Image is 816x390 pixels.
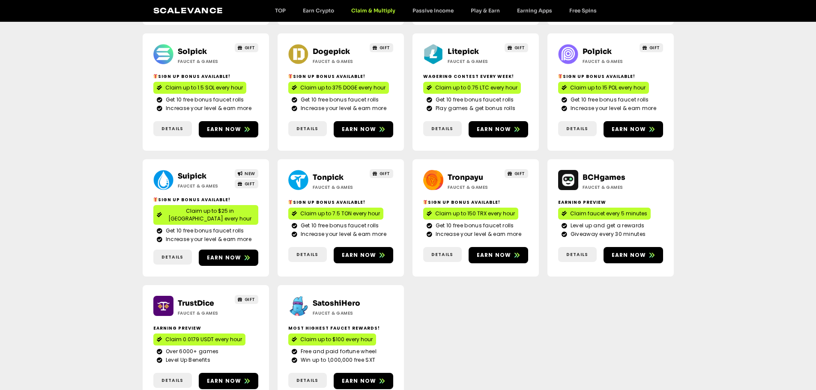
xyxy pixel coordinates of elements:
a: Details [558,121,597,136]
span: Get 10 free bonus faucet rolls [568,96,649,104]
a: GIFT [235,179,258,188]
span: Claim up to 7.5 TON every hour [300,210,380,217]
img: 🎁 [558,74,562,78]
span: Earn now [207,377,242,385]
span: Claim up to $100 every hour [300,336,373,343]
a: Tonpick [313,173,344,182]
span: Earn now [477,125,511,133]
span: Earn now [342,251,377,259]
a: Details [288,121,327,136]
span: Claim up to 375 DOGE every hour [300,84,386,92]
span: GIFT [380,45,390,51]
h2: Sign Up Bonus Available! [423,199,528,205]
a: Claim 0.0179 USDT every hour [153,333,245,345]
h2: Faucet & Games [583,58,636,65]
span: GIFT [245,181,255,187]
a: GIFT [505,43,528,52]
h2: Most highest faucet rewards! [288,325,393,331]
h2: Earning Preview [558,199,663,205]
span: Get 10 free bonus faucet rolls [433,222,514,229]
a: Dogepick [313,47,350,56]
span: Details [161,254,183,260]
span: Level up and get a rewards [568,222,645,229]
a: Earn now [199,373,258,389]
a: GIFT [235,43,258,52]
a: Litepick [448,47,479,56]
img: 🎁 [423,200,427,204]
h2: Sign Up Bonus Available! [153,73,258,80]
a: Claim faucet every 5 minutes [558,208,651,220]
img: 🎁 [288,74,293,78]
a: Earn now [334,121,393,137]
span: Play games & get bonus rolls [433,104,515,112]
h2: Earning Preview [153,325,258,331]
a: Details [558,247,597,262]
span: GIFT [514,170,525,177]
span: GIFT [649,45,660,51]
span: Details [296,377,318,384]
span: Increase your level & earn more [164,104,251,112]
a: BCHgames [583,173,625,182]
a: Earn now [469,247,528,263]
a: GIFT [640,43,663,52]
h2: Sign Up Bonus Available! [153,196,258,203]
h2: Faucet & Games [448,184,501,191]
h2: Faucet & Games [178,310,231,316]
span: Earn now [477,251,511,259]
span: Earn now [207,125,242,133]
a: Earn now [604,121,663,137]
a: Details [288,247,327,262]
a: Play & Earn [462,7,508,14]
span: Details [566,251,588,258]
span: Earn now [342,125,377,133]
a: Earning Apps [508,7,561,14]
a: Earn now [469,121,528,137]
span: Get 10 free bonus faucet rolls [164,96,244,104]
span: Over 6000+ games [164,348,219,355]
h2: Faucet & Games [178,58,231,65]
span: Increase your level & earn more [299,230,386,238]
a: Polpick [583,47,612,56]
a: GIFT [235,295,258,304]
span: Get 10 free bonus faucet rolls [299,96,379,104]
span: GIFT [380,170,390,177]
img: 🎁 [288,200,293,204]
h2: Sign Up Bonus Available! [288,199,393,205]
h2: Faucet & Games [313,58,366,65]
span: Earn now [342,377,377,385]
a: Passive Income [404,7,462,14]
span: Claim up to 15 POL every hour [570,84,646,92]
a: TrustDice [178,299,214,308]
a: TOP [266,7,294,14]
span: Claim up to $25 in [GEOGRAPHIC_DATA] every hour [165,207,255,223]
a: Earn now [334,373,393,389]
span: Earn now [207,254,242,262]
h2: Wagering contest every week! [423,73,528,80]
a: NEW [235,169,258,178]
a: Free Spins [561,7,605,14]
span: Details [161,125,183,132]
a: Claim up to 375 DOGE every hour [288,82,389,94]
a: GIFT [370,169,393,178]
a: Details [423,121,462,136]
a: Claim up to 15 POL every hour [558,82,649,94]
span: Claim 0.0179 USDT every hour [165,336,242,343]
a: Claim up to 7.5 TON every hour [288,208,383,220]
span: GIFT [514,45,525,51]
a: Claim up to $100 every hour [288,333,376,345]
span: Get 10 free bonus faucet rolls [164,227,244,235]
a: Claim up to 1.5 SOL every hour [153,82,246,94]
span: Giveaway every 30 minutes [568,230,646,238]
h2: Faucet & Games [583,184,636,191]
a: Claim up to 150 TRX every hour [423,208,518,220]
a: SatoshiHero [313,299,360,308]
span: Details [566,125,588,132]
h2: Sign Up Bonus Available! [558,73,663,80]
span: Details [431,125,453,132]
a: Earn now [199,250,258,266]
a: Claim up to $25 in [GEOGRAPHIC_DATA] every hour [153,205,258,225]
span: Free and paid fortune wheel [299,348,377,355]
span: Get 10 free bonus faucet rolls [433,96,514,104]
span: Increase your level & earn more [433,230,521,238]
span: Details [161,377,183,384]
